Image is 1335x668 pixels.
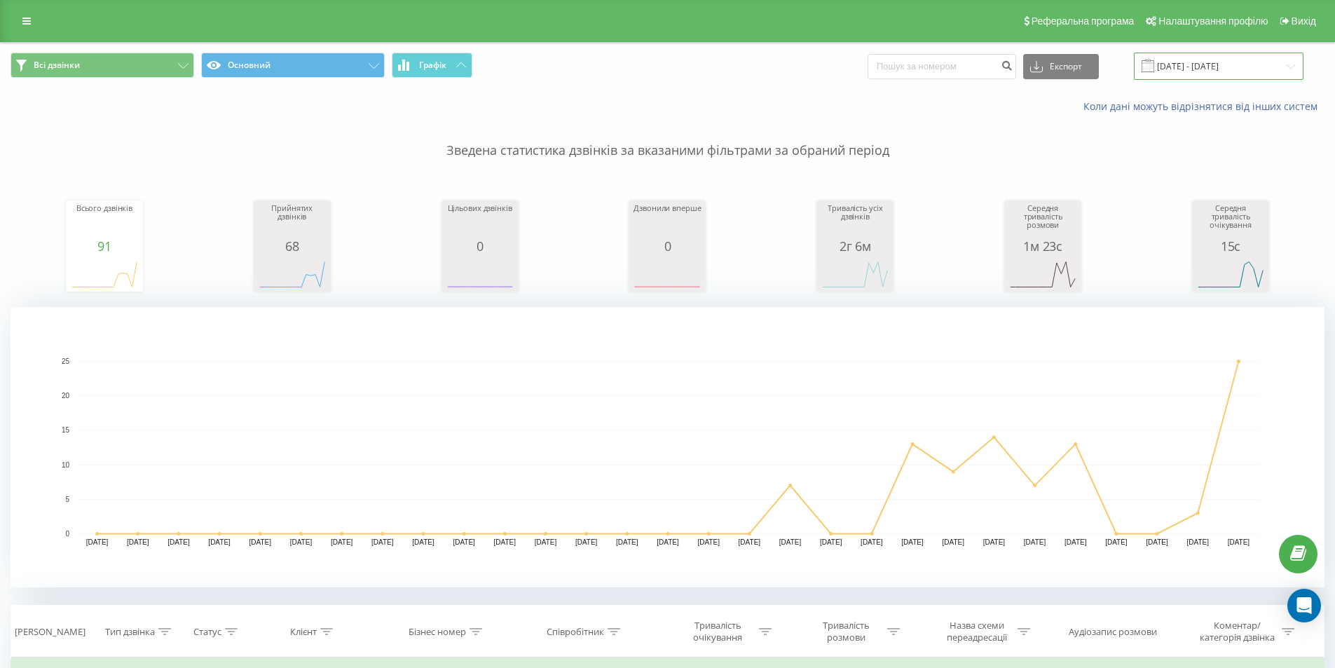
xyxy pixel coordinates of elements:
[680,620,755,643] div: Тривалість очікування
[62,461,70,469] text: 10
[1008,204,1078,239] div: Середня тривалість розмови
[127,538,149,546] text: [DATE]
[167,538,190,546] text: [DATE]
[445,204,515,239] div: Цільових дзвінків
[34,60,80,71] span: Всі дзвінки
[657,538,679,546] text: [DATE]
[331,538,353,546] text: [DATE]
[11,114,1324,160] p: Зведена статистика дзвінків за вказаними фільтрами за обраний період
[290,538,313,546] text: [DATE]
[494,538,516,546] text: [DATE]
[616,538,638,546] text: [DATE]
[809,620,884,643] div: Тривалість розмови
[739,538,761,546] text: [DATE]
[257,239,327,253] div: 68
[632,239,702,253] div: 0
[65,496,69,503] text: 5
[65,530,69,538] text: 0
[632,204,702,239] div: Дзвонили вперше
[445,239,515,253] div: 0
[1196,620,1278,643] div: Коментар/категорія дзвінка
[820,538,842,546] text: [DATE]
[1064,538,1087,546] text: [DATE]
[257,253,327,295] svg: A chart.
[290,626,317,638] div: Клієнт
[86,538,109,546] text: [DATE]
[1105,538,1128,546] text: [DATE]
[1196,204,1266,239] div: Середня тривалість очікування
[1228,538,1250,546] text: [DATE]
[632,253,702,295] svg: A chart.
[11,53,194,78] button: Всі дзвінки
[1032,15,1135,27] span: Реферальна програма
[820,239,890,253] div: 2г 6м
[208,538,231,546] text: [DATE]
[445,253,515,295] svg: A chart.
[1083,100,1324,113] a: Коли дані можуть відрізнятися вiд інших систем
[201,53,385,78] button: Основний
[1024,538,1046,546] text: [DATE]
[820,253,890,295] svg: A chart.
[535,538,557,546] text: [DATE]
[11,307,1324,587] svg: A chart.
[983,538,1006,546] text: [DATE]
[1008,253,1078,295] svg: A chart.
[419,60,446,70] span: Графік
[1196,239,1266,253] div: 15с
[1158,15,1268,27] span: Налаштування профілю
[779,538,802,546] text: [DATE]
[820,204,890,239] div: Тривалість усіх дзвінків
[392,53,472,78] button: Графік
[69,239,139,253] div: 91
[861,538,883,546] text: [DATE]
[105,626,155,638] div: Тип дзвінка
[1069,626,1157,638] div: Аудіозапис розмови
[69,204,139,239] div: Всього дзвінків
[62,392,70,400] text: 20
[575,538,598,546] text: [DATE]
[412,538,434,546] text: [DATE]
[249,538,272,546] text: [DATE]
[62,357,70,365] text: 25
[69,253,139,295] svg: A chart.
[1023,54,1099,79] button: Експорт
[1186,538,1209,546] text: [DATE]
[901,538,924,546] text: [DATE]
[409,626,466,638] div: Бізнес номер
[371,538,394,546] text: [DATE]
[15,626,85,638] div: [PERSON_NAME]
[257,204,327,239] div: Прийнятих дзвінків
[1146,538,1168,546] text: [DATE]
[1292,15,1316,27] span: Вихід
[1196,253,1266,295] svg: A chart.
[1287,589,1321,622] div: Open Intercom Messenger
[62,427,70,435] text: 15
[193,626,221,638] div: Статус
[1008,239,1078,253] div: 1м 23с
[942,538,964,546] text: [DATE]
[453,538,475,546] text: [DATE]
[939,620,1014,643] div: Назва схеми переадресації
[697,538,720,546] text: [DATE]
[868,54,1016,79] input: Пошук за номером
[547,626,604,638] div: Співробітник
